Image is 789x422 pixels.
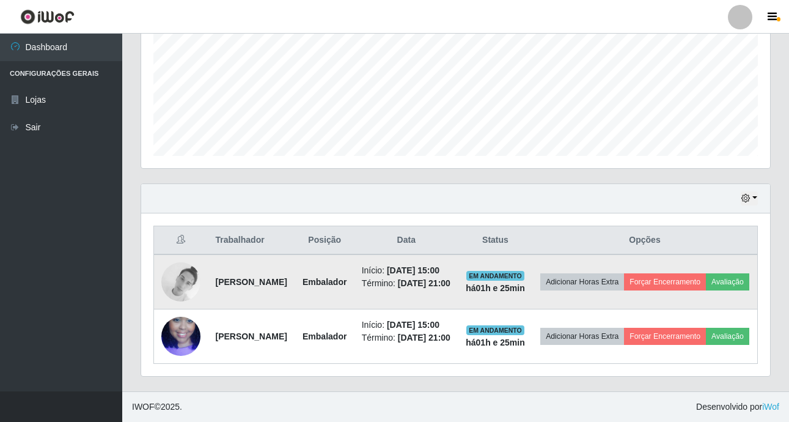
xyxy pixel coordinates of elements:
button: Adicionar Horas Extra [540,273,624,291]
strong: há 01 h e 25 min [466,338,525,347]
strong: Embalador [303,331,347,341]
th: Posição [295,226,354,255]
time: [DATE] 15:00 [387,265,439,275]
button: Forçar Encerramento [624,273,706,291]
th: Data [354,226,458,255]
span: © 2025 . [132,401,182,413]
a: iWof [762,402,779,412]
span: IWOF [132,402,155,412]
button: Avaliação [706,273,749,291]
strong: Embalador [303,277,347,287]
img: CoreUI Logo [20,9,75,24]
th: Opções [532,226,757,255]
strong: [PERSON_NAME] [216,277,287,287]
th: Trabalhador [208,226,295,255]
li: Início: [362,264,451,277]
img: 1738382161261.jpeg [161,302,200,371]
strong: há 01 h e 25 min [466,283,525,293]
th: Status [458,226,532,255]
time: [DATE] 21:00 [398,278,450,288]
li: Término: [362,331,451,344]
li: Término: [362,277,451,290]
span: EM ANDAMENTO [466,271,524,281]
strong: [PERSON_NAME] [216,331,287,341]
span: Desenvolvido por [696,401,779,413]
time: [DATE] 21:00 [398,333,450,342]
li: Início: [362,319,451,331]
time: [DATE] 15:00 [387,320,439,330]
button: Forçar Encerramento [624,328,706,345]
button: Avaliação [706,328,749,345]
span: EM ANDAMENTO [466,325,524,335]
button: Adicionar Horas Extra [540,328,624,345]
img: 1730297824341.jpeg [161,262,200,302]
